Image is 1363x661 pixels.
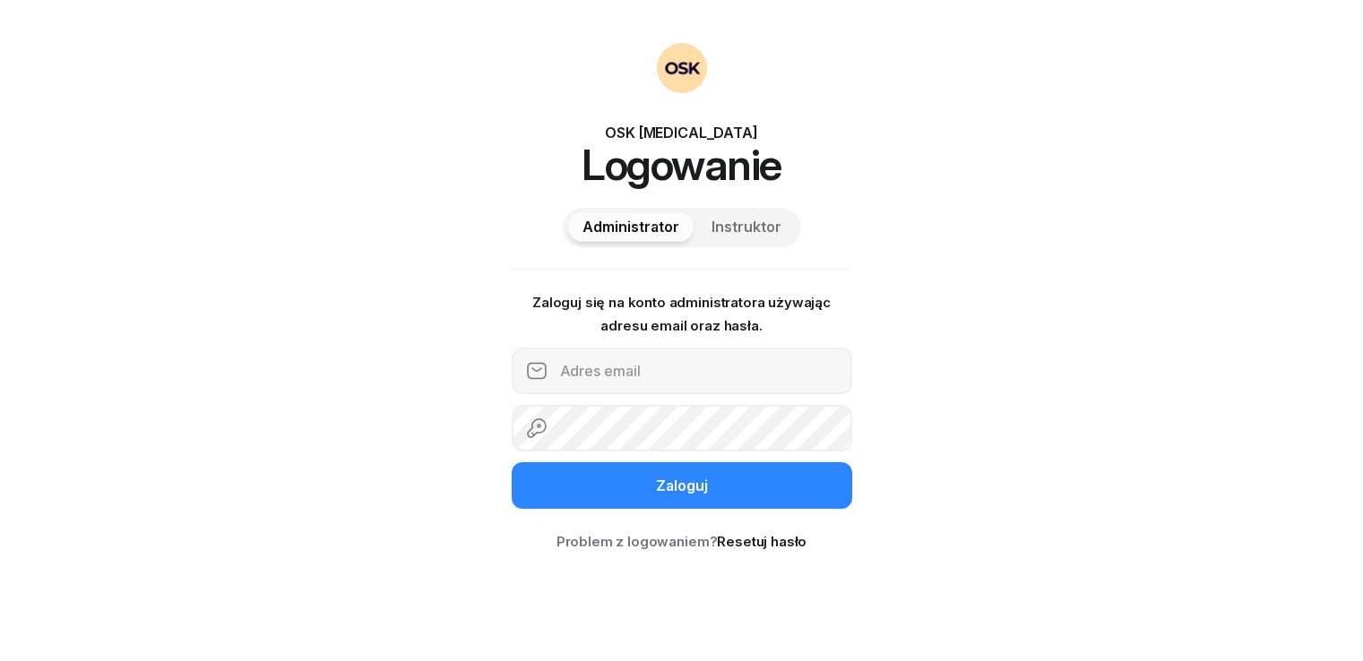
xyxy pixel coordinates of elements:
[512,348,852,394] input: Adres email
[712,216,781,239] span: Instruktor
[582,216,679,239] span: Administrator
[512,143,852,186] h1: Logowanie
[512,291,852,337] p: Zaloguj się na konto administratora używając adresu email oraz hasła.
[717,533,807,550] a: Resetuj hasło
[512,122,852,143] div: OSK [MEDICAL_DATA]
[656,475,708,498] div: Zaloguj
[568,213,694,242] button: Administrator
[657,43,707,93] img: OSKAdmin
[697,213,796,242] button: Instruktor
[512,530,852,554] div: Problem z logowaniem?
[512,462,852,509] button: Zaloguj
